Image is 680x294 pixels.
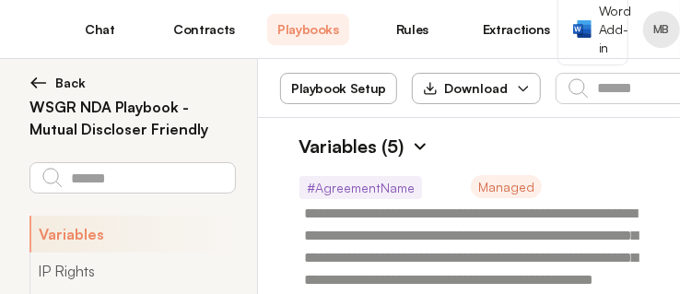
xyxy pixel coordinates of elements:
a: Extractions [475,14,557,45]
a: Rules [371,14,453,45]
span: Managed [471,175,542,198]
img: left arrow [29,74,48,92]
span: # AgreementName [299,176,422,199]
h2: WSGR NDA Playbook - Mutual Discloser Friendly [29,96,235,140]
button: Variables [29,216,235,253]
span: Back [55,74,86,92]
button: Download [412,73,541,104]
button: Back [29,74,235,92]
h1: Variables (5) [280,133,404,160]
button: Profile menu [643,11,680,48]
div: Download [423,79,509,98]
img: word [573,20,592,38]
a: Contracts [163,14,245,45]
button: IP Rights [29,253,235,289]
a: Chat [59,14,141,45]
a: Playbooks [267,14,349,45]
span: Word Add-in [599,2,631,57]
img: Expand [411,137,429,156]
button: Playbook Setup [280,73,397,104]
